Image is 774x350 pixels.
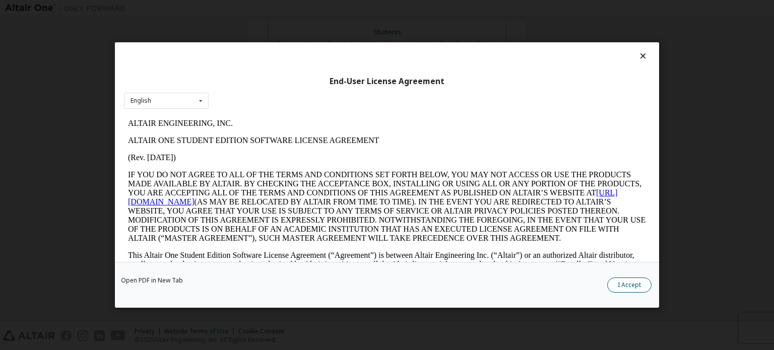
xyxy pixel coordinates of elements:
[607,277,652,293] button: I Accept
[121,277,183,284] a: Open PDF in New Tab
[131,98,151,104] div: English
[4,74,494,91] a: [URL][DOMAIN_NAME]
[4,4,522,13] p: ALTAIR ENGINEERING, INC.
[4,21,522,30] p: ALTAIR ONE STUDENT EDITION SOFTWARE LICENSE AGREEMENT
[4,136,522,172] p: This Altair One Student Edition Software License Agreement (“Agreement”) is between Altair Engine...
[4,55,522,128] p: IF YOU DO NOT AGREE TO ALL OF THE TERMS AND CONDITIONS SET FORTH BELOW, YOU MAY NOT ACCESS OR USE...
[124,77,650,87] div: End-User License Agreement
[4,38,522,47] p: (Rev. [DATE])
